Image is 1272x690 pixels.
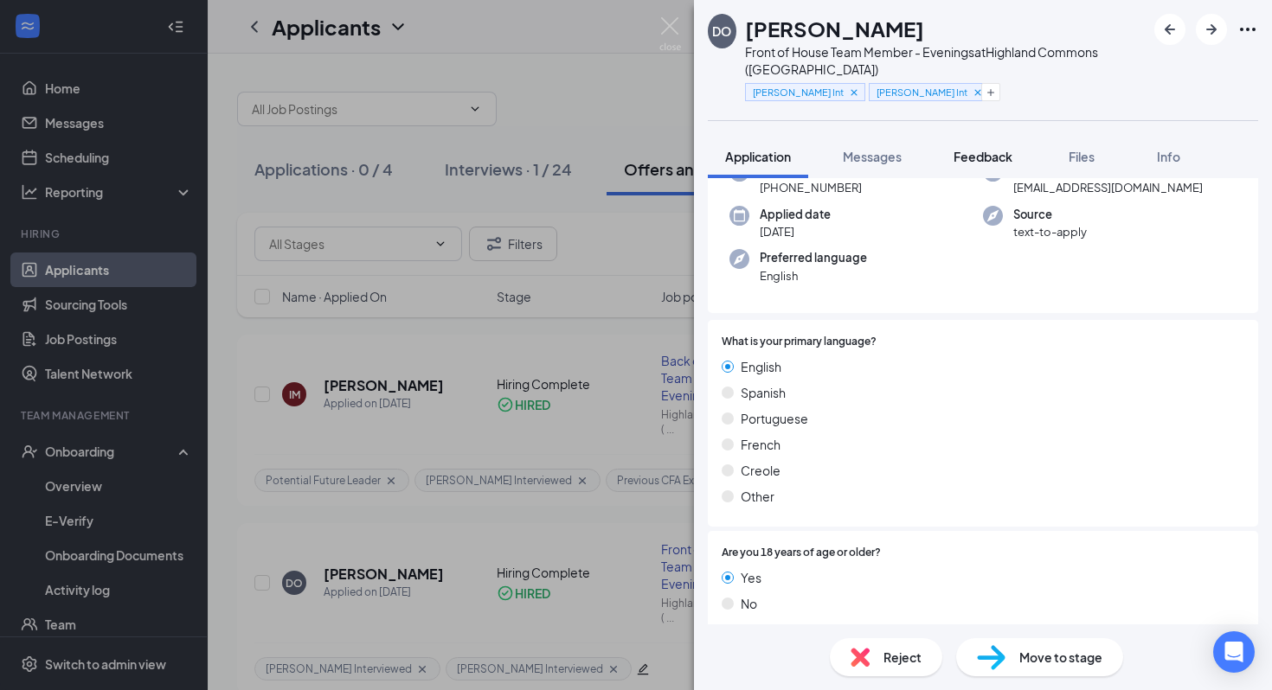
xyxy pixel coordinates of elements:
[986,87,996,98] svg: Plus
[1013,223,1087,240] span: text-to-apply
[745,43,1146,78] div: Front of House Team Member - Evenings at Highland Commons ([GEOGRAPHIC_DATA])
[1013,206,1087,223] span: Source
[745,14,924,43] h1: [PERSON_NAME]
[760,267,867,284] span: English
[741,461,781,480] span: Creole
[741,487,774,506] span: Other
[1196,14,1227,45] button: ArrowRight
[741,409,808,428] span: Portuguese
[1237,19,1258,40] svg: Ellipses
[1069,149,1095,164] span: Files
[760,206,831,223] span: Applied date
[712,22,731,40] div: DO
[1201,19,1222,40] svg: ArrowRight
[848,86,860,99] svg: Cross
[1154,14,1185,45] button: ArrowLeftNew
[981,83,1000,101] button: Plus
[741,568,761,587] span: Yes
[741,435,781,454] span: French
[760,249,867,266] span: Preferred language
[1013,179,1203,196] span: [EMAIL_ADDRESS][DOMAIN_NAME]
[741,594,757,613] span: No
[741,357,781,376] span: English
[1157,149,1180,164] span: Info
[972,86,984,99] svg: Cross
[954,149,1012,164] span: Feedback
[725,149,791,164] span: Application
[1160,19,1180,40] svg: ArrowLeftNew
[722,334,877,350] span: What is your primary language?
[722,545,881,561] span: Are you 18 years of age or older?
[753,85,844,99] span: [PERSON_NAME] Interviewed
[760,223,831,240] span: [DATE]
[843,149,902,164] span: Messages
[760,179,862,196] span: [PHONE_NUMBER]
[1213,631,1255,673] div: Open Intercom Messenger
[877,85,967,99] span: [PERSON_NAME] Interviewed
[1019,648,1102,667] span: Move to stage
[883,648,922,667] span: Reject
[741,383,786,402] span: Spanish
